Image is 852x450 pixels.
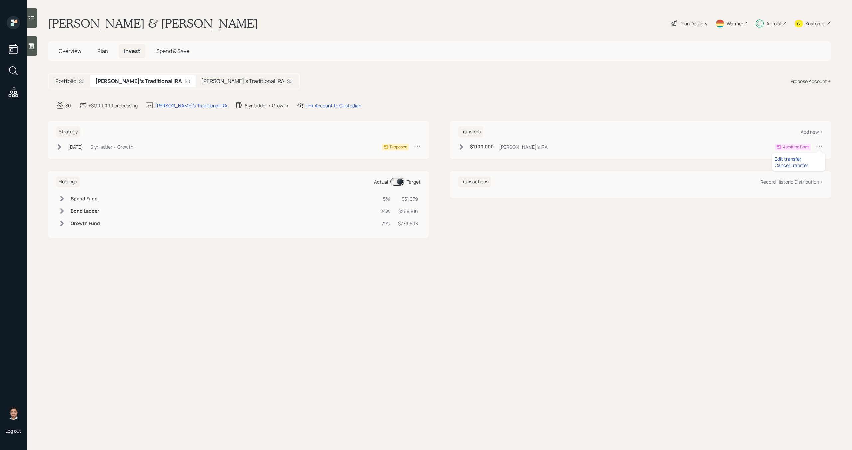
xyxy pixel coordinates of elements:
[390,144,407,150] div: Proposed
[760,179,823,185] div: Record Historic Distribution +
[775,162,823,168] div: Cancel Transfer
[374,178,388,185] div: Actual
[805,20,826,27] div: Kustomer
[407,178,421,185] div: Target
[790,78,831,85] div: Propose Account +
[90,143,133,150] div: 6 yr ladder • Growth
[775,156,823,162] div: Edit transfer
[766,20,782,27] div: Altruist
[56,176,80,187] h6: Holdings
[398,195,418,202] div: $51,679
[48,16,258,31] h1: [PERSON_NAME] & [PERSON_NAME]
[287,78,293,85] div: $0
[305,102,361,109] div: Link Account to Custodian
[380,220,390,227] div: 71%
[95,78,182,84] h5: [PERSON_NAME]'s Traditional IRA
[185,78,190,85] div: $0
[380,208,390,215] div: 24%
[201,78,284,84] h5: [PERSON_NAME]'s Traditional IRA
[783,144,809,150] div: Awaiting Docs
[458,126,483,137] h6: Transfers
[97,47,108,55] span: Plan
[7,406,20,420] img: michael-russo-headshot.png
[245,102,288,109] div: 6 yr ladder • Growth
[5,428,21,434] div: Log out
[499,143,548,150] div: [PERSON_NAME]'s IRA
[727,20,743,27] div: Warmer
[681,20,707,27] div: Plan Delivery
[124,47,140,55] span: Invest
[71,208,100,214] h6: Bond Ladder
[458,176,491,187] h6: Transactions
[801,129,823,135] div: Add new +
[470,144,494,150] h6: $1,100,000
[59,47,81,55] span: Overview
[156,47,189,55] span: Spend & Save
[68,143,83,150] div: [DATE]
[155,102,227,109] div: [PERSON_NAME]'s Traditional IRA
[380,195,390,202] div: 5%
[56,126,80,137] h6: Strategy
[398,208,418,215] div: $268,816
[79,78,85,85] div: $0
[65,102,71,109] div: $0
[88,102,138,109] div: +$1,100,000 processing
[55,78,76,84] h5: Portfolio
[71,221,100,226] h6: Growth Fund
[71,196,100,202] h6: Spend Fund
[398,220,418,227] div: $779,503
